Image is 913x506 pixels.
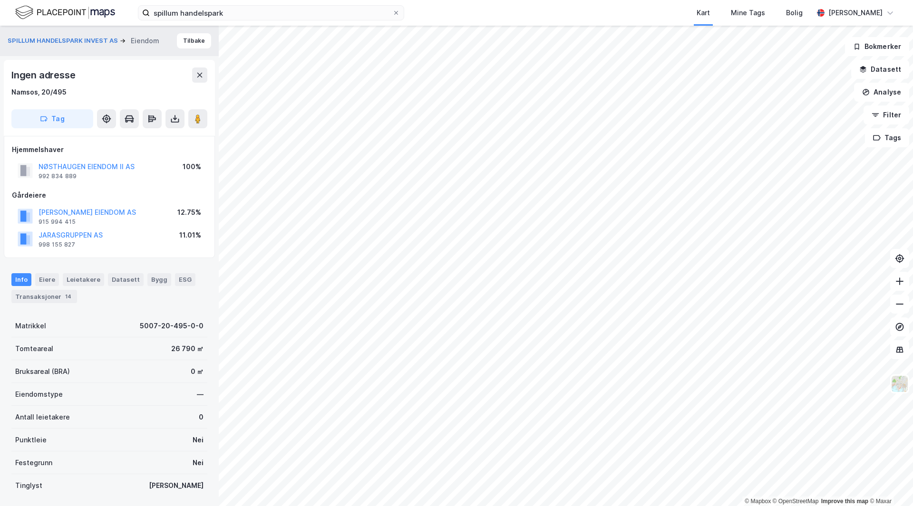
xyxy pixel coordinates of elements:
[39,218,76,226] div: 915 994 415
[191,366,204,377] div: 0 ㎡
[15,480,42,491] div: Tinglyst
[865,460,913,506] div: Kontrollprogram for chat
[12,190,207,201] div: Gårdeiere
[864,105,909,124] button: Filter
[828,7,883,19] div: [PERSON_NAME]
[197,389,204,400] div: —
[865,460,913,506] iframe: Chat Widget
[150,6,392,20] input: Søk på adresse, matrikkel, gårdeiere, leietakere eller personer
[8,36,120,46] button: SPILLUM HANDELSPARK INVEST AS
[140,320,204,332] div: 5007-20-495-0-0
[15,434,47,446] div: Punktleie
[131,35,159,47] div: Eiendom
[15,320,46,332] div: Matrikkel
[193,434,204,446] div: Nei
[12,144,207,155] div: Hjemmelshaver
[865,128,909,147] button: Tags
[15,389,63,400] div: Eiendomstype
[179,229,201,241] div: 11.01%
[177,207,201,218] div: 12.75%
[171,343,204,354] div: 26 790 ㎡
[697,7,710,19] div: Kart
[193,457,204,468] div: Nei
[149,480,204,491] div: [PERSON_NAME]
[15,457,52,468] div: Festegrunn
[199,411,204,423] div: 0
[35,273,59,286] div: Eiere
[63,273,104,286] div: Leietakere
[63,292,73,301] div: 14
[11,273,31,286] div: Info
[851,60,909,79] button: Datasett
[15,411,70,423] div: Antall leietakere
[773,498,819,505] a: OpenStreetMap
[15,4,115,21] img: logo.f888ab2527a4732fd821a326f86c7f29.svg
[11,290,77,303] div: Transaksjoner
[147,273,171,286] div: Bygg
[15,343,53,354] div: Tomteareal
[821,498,868,505] a: Improve this map
[11,109,93,128] button: Tag
[786,7,803,19] div: Bolig
[845,37,909,56] button: Bokmerker
[745,498,771,505] a: Mapbox
[11,67,77,83] div: Ingen adresse
[177,33,211,48] button: Tilbake
[854,83,909,102] button: Analyse
[891,375,909,393] img: Z
[15,366,70,377] div: Bruksareal (BRA)
[39,172,77,180] div: 992 834 889
[731,7,765,19] div: Mine Tags
[175,273,195,286] div: ESG
[39,241,75,248] div: 998 155 827
[183,161,201,172] div: 100%
[108,273,144,286] div: Datasett
[11,86,67,98] div: Namsos, 20/495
